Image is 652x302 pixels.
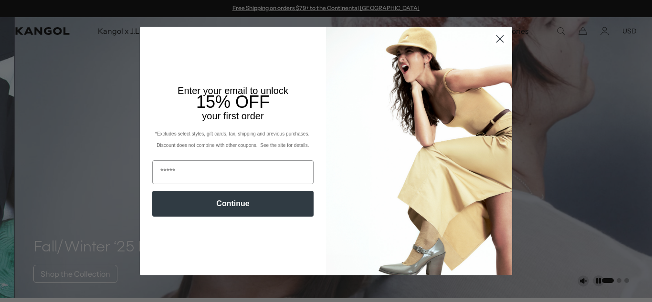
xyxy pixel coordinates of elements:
[152,191,314,217] button: Continue
[202,111,263,121] span: your first order
[492,31,508,47] button: Close dialog
[155,131,311,148] span: *Excludes select styles, gift cards, tax, shipping and previous purchases. Discount does not comb...
[152,160,314,184] input: Email
[326,27,512,275] img: 93be19ad-e773-4382-80b9-c9d740c9197f.jpeg
[196,92,270,112] span: 15% OFF
[178,85,288,96] span: Enter your email to unlock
